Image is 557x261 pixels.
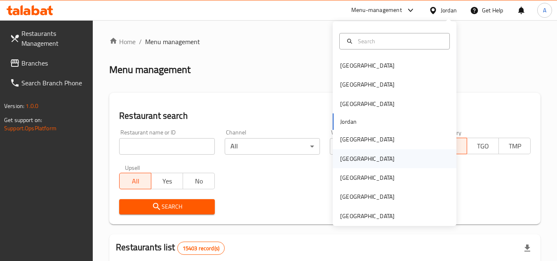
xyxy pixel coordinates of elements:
[340,192,395,201] div: [GEOGRAPHIC_DATA]
[3,24,93,53] a: Restaurants Management
[441,129,462,135] label: Delivery
[3,73,93,93] a: Search Branch Phone
[116,241,225,255] h2: Restaurants list
[502,140,527,152] span: TMP
[119,173,151,189] button: All
[126,202,208,212] span: Search
[441,6,457,15] div: Jordan
[498,138,531,154] button: TMP
[145,37,200,47] span: Menu management
[119,199,214,214] button: Search
[340,61,395,70] div: [GEOGRAPHIC_DATA]
[119,138,214,155] input: Search for restaurant name or ID..
[151,173,183,189] button: Yes
[178,245,224,252] span: 15403 record(s)
[4,115,42,125] span: Get support on:
[340,173,395,182] div: [GEOGRAPHIC_DATA]
[470,140,496,152] span: TGO
[340,154,395,163] div: [GEOGRAPHIC_DATA]
[517,238,537,258] div: Export file
[109,37,136,47] a: Home
[21,28,87,48] span: Restaurants Management
[4,123,56,134] a: Support.OpsPlatform
[4,101,24,111] span: Version:
[355,37,444,46] input: Search
[21,58,87,68] span: Branches
[330,138,425,155] div: All
[340,212,395,221] div: [GEOGRAPHIC_DATA]
[183,173,215,189] button: No
[26,101,38,111] span: 1.0.0
[3,53,93,73] a: Branches
[155,175,180,187] span: Yes
[340,80,395,89] div: [GEOGRAPHIC_DATA]
[109,37,541,47] nav: breadcrumb
[225,138,320,155] div: All
[543,6,546,15] span: A
[123,175,148,187] span: All
[186,175,212,187] span: No
[467,138,499,154] button: TGO
[125,165,140,170] label: Upsell
[139,37,142,47] li: /
[21,78,87,88] span: Search Branch Phone
[351,5,402,15] div: Menu-management
[177,242,225,255] div: Total records count
[340,135,395,144] div: [GEOGRAPHIC_DATA]
[119,110,531,122] h2: Restaurant search
[340,99,395,108] div: [GEOGRAPHIC_DATA]
[109,63,190,76] h2: Menu management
